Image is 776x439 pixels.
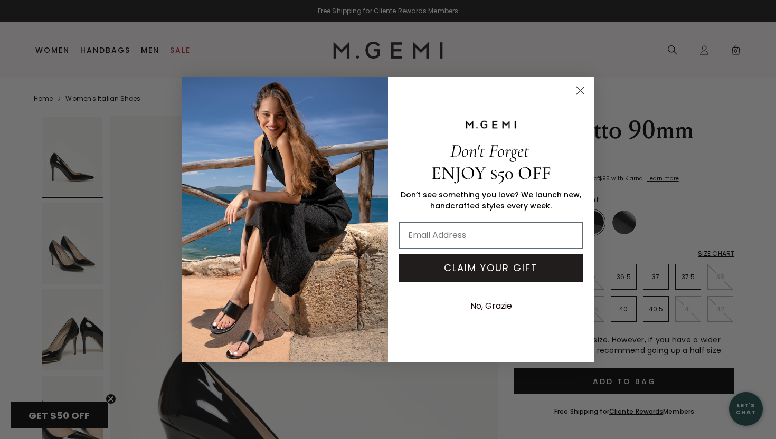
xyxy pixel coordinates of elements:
[465,120,517,129] img: M.GEMI
[450,140,529,162] span: Don't Forget
[182,77,388,362] img: M.Gemi
[431,162,551,184] span: ENJOY $50 OFF
[571,81,590,100] button: Close dialog
[401,189,581,211] span: Don’t see something you love? We launch new, handcrafted styles every week.
[465,293,517,319] button: No, Grazie
[399,222,583,249] input: Email Address
[399,254,583,282] button: CLAIM YOUR GIFT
